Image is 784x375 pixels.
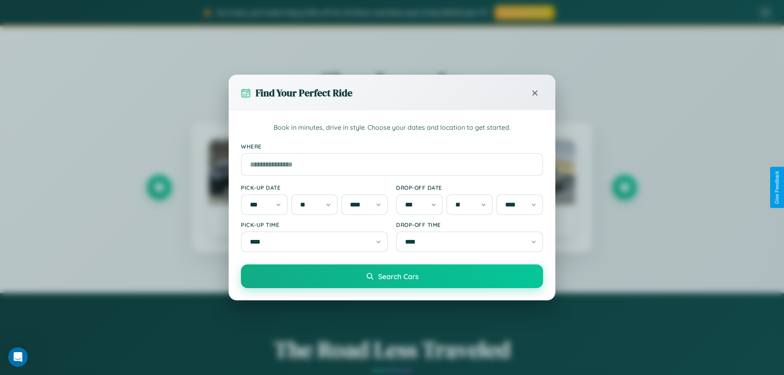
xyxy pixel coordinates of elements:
label: Pick-up Date [241,184,388,191]
h3: Find Your Perfect Ride [256,86,352,100]
label: Drop-off Date [396,184,543,191]
label: Where [241,143,543,150]
button: Search Cars [241,264,543,288]
label: Drop-off Time [396,221,543,228]
label: Pick-up Time [241,221,388,228]
span: Search Cars [378,272,419,281]
p: Book in minutes, drive in style. Choose your dates and location to get started. [241,122,543,133]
